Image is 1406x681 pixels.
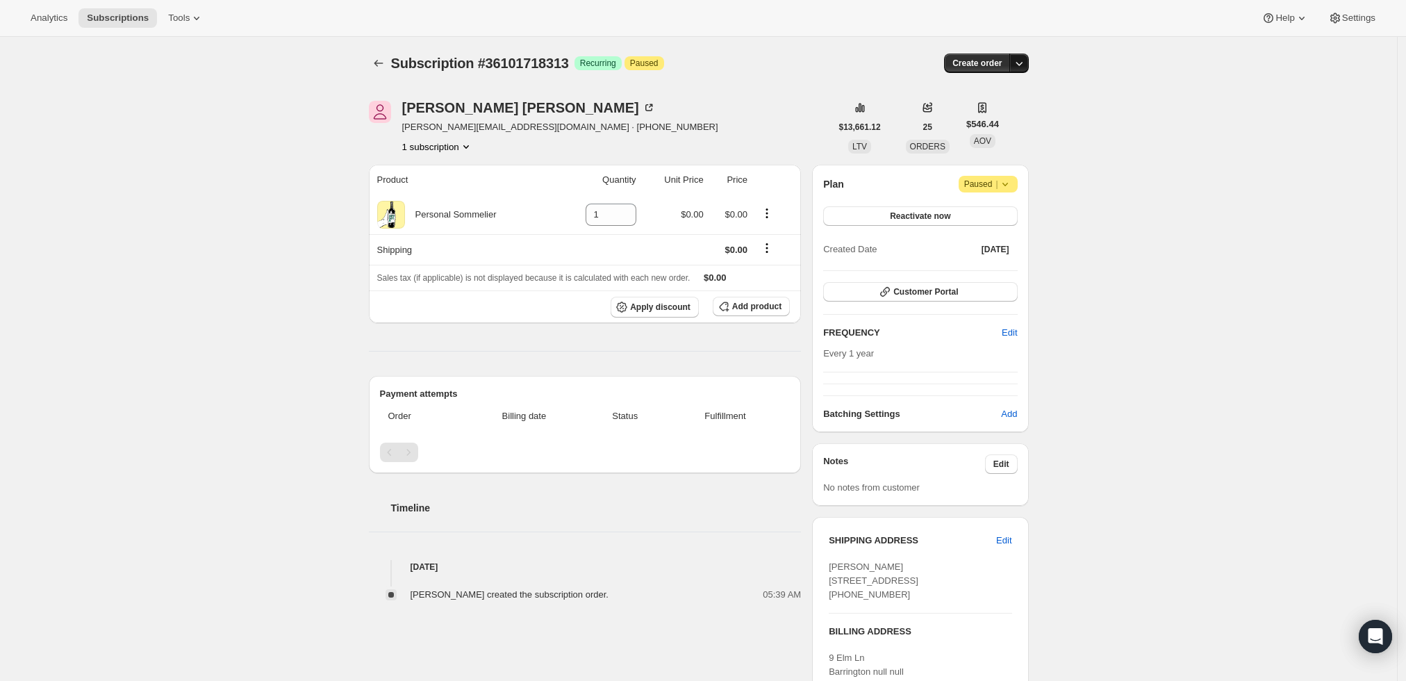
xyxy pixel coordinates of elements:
[590,409,661,423] span: Status
[380,401,463,432] th: Order
[708,165,752,195] th: Price
[377,201,405,229] img: product img
[993,322,1025,344] button: Edit
[823,282,1017,302] button: Customer Portal
[611,297,699,318] button: Apply discount
[391,56,569,71] span: Subscription #36101718313
[580,58,616,69] span: Recurring
[890,211,950,222] span: Reactivate now
[823,454,985,474] h3: Notes
[829,534,996,548] h3: SHIPPING ADDRESS
[725,209,747,220] span: $0.00
[391,501,802,515] h2: Timeline
[1320,8,1384,28] button: Settings
[763,588,801,602] span: 05:39 AM
[823,177,844,191] h2: Plan
[923,122,932,133] span: 25
[640,165,708,195] th: Unit Price
[839,122,881,133] span: $13,661.12
[823,482,920,493] span: No notes from customer
[973,240,1018,259] button: [DATE]
[725,245,747,255] span: $0.00
[944,54,1010,73] button: Create order
[993,459,1009,470] span: Edit
[829,561,918,600] span: [PERSON_NAME] [STREET_ADDRESS] [PHONE_NUMBER]
[713,297,790,316] button: Add product
[87,13,149,24] span: Subscriptions
[823,326,1002,340] h2: FREQUENCY
[756,240,778,256] button: Shipping actions
[988,530,1020,552] button: Edit
[168,13,190,24] span: Tools
[829,625,1011,639] h3: BILLING ADDRESS
[681,209,704,220] span: $0.00
[1342,13,1375,24] span: Settings
[831,117,889,137] button: $13,661.12
[1001,407,1017,421] span: Add
[22,8,76,28] button: Analytics
[369,234,556,265] th: Shipping
[823,348,874,359] span: Every 1 year
[829,653,904,677] span: 9 Elm Ln Barrington null null
[704,272,727,283] span: $0.00
[756,206,778,221] button: Product actions
[669,409,781,423] span: Fulfillment
[630,302,690,313] span: Apply discount
[974,136,991,146] span: AOV
[982,244,1009,255] span: [DATE]
[964,177,1012,191] span: Paused
[369,165,556,195] th: Product
[910,142,945,151] span: ORDERS
[467,409,581,423] span: Billing date
[380,443,791,462] nav: Pagination
[556,165,640,195] th: Quantity
[411,589,609,600] span: [PERSON_NAME] created the subscription order.
[893,286,958,297] span: Customer Portal
[160,8,212,28] button: Tools
[377,273,690,283] span: Sales tax (if applicable) is not displayed because it is calculated with each new order.
[952,58,1002,69] span: Create order
[823,407,1001,421] h6: Batching Settings
[966,117,999,131] span: $546.44
[823,206,1017,226] button: Reactivate now
[402,140,473,154] button: Product actions
[1359,620,1392,653] div: Open Intercom Messenger
[985,454,1018,474] button: Edit
[380,387,791,401] h2: Payment attempts
[1002,326,1017,340] span: Edit
[369,101,391,123] span: John Runk
[823,243,877,256] span: Created Date
[995,179,998,190] span: |
[31,13,67,24] span: Analytics
[369,560,802,574] h4: [DATE]
[915,117,941,137] button: 25
[1253,8,1316,28] button: Help
[369,54,388,73] button: Subscriptions
[852,142,867,151] span: LTV
[630,58,659,69] span: Paused
[996,534,1011,548] span: Edit
[402,101,656,115] div: [PERSON_NAME] [PERSON_NAME]
[1275,13,1294,24] span: Help
[78,8,157,28] button: Subscriptions
[732,301,781,312] span: Add product
[405,208,497,222] div: Personal Sommelier
[993,403,1025,425] button: Add
[402,120,718,134] span: [PERSON_NAME][EMAIL_ADDRESS][DOMAIN_NAME] · [PHONE_NUMBER]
